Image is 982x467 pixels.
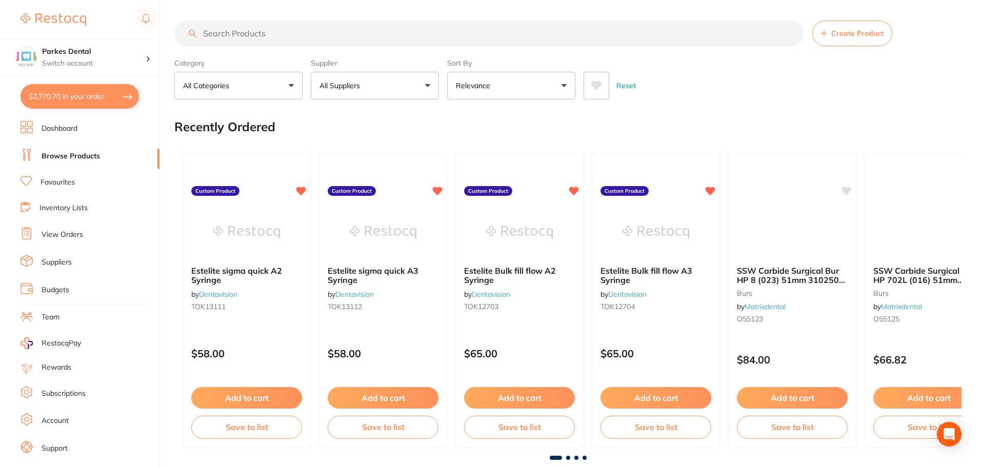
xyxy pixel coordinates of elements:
[183,80,233,91] p: All Categories
[464,186,512,196] label: Custom Product
[613,72,639,99] button: Reset
[759,207,826,258] img: SSW Carbide Surgical Bur HP 8 (023) 51mm 310250 (5) Sterile
[328,416,438,438] button: Save to list
[42,338,81,349] span: RestocqPay
[623,207,689,258] img: Estelite Bulk fill flow A3 Syringe
[464,302,575,311] small: TOK12703
[737,302,786,311] span: by
[447,58,575,68] label: Sort By
[464,416,575,438] button: Save to list
[737,354,848,366] p: $84.00
[174,21,804,46] input: Search Products
[174,120,275,134] h2: Recently Ordered
[472,290,510,299] a: Dentavision
[21,84,139,109] button: $2,770.70 in your order
[42,362,71,373] a: Rewards
[464,290,510,299] span: by
[895,207,962,258] img: SSW Carbide Surgical Bur HP 702L (016) 51mm 310253 (5) Sterile
[319,80,364,91] p: All Suppliers
[191,290,237,299] span: by
[174,72,303,99] button: All Categories
[600,387,711,409] button: Add to cart
[600,290,647,299] span: by
[42,416,69,426] a: Account
[199,290,237,299] a: Dentavision
[42,47,146,57] h4: Parkes Dental
[311,58,439,68] label: Supplier
[447,72,575,99] button: Relevance
[328,290,374,299] span: by
[21,8,86,31] a: Restocq Logo
[42,312,59,322] a: Team
[191,416,302,438] button: Save to list
[486,207,553,258] img: Estelite Bulk fill flow A2 Syringe
[16,47,36,68] img: Parkes Dental
[873,302,922,311] span: by
[191,186,239,196] label: Custom Product
[831,29,884,37] span: Create Product
[328,186,376,196] label: Custom Product
[464,266,575,285] b: Estelite Bulk fill flow A2 Syringe
[737,266,848,285] b: SSW Carbide Surgical Bur HP 8 (023) 51mm 310250 (5) Sterile
[464,348,575,359] p: $65.00
[42,443,68,454] a: Support
[328,302,438,311] small: TOK13112
[21,337,81,349] a: RestocqPay
[41,177,75,188] a: Favourites
[600,266,711,285] b: Estelite Bulk fill flow A3 Syringe
[335,290,374,299] a: Dentavision
[42,285,69,295] a: Budgets
[600,302,711,311] small: TOK12704
[600,348,711,359] p: $65.00
[191,266,302,285] b: Estelite sigma quick A2 Syringe
[737,387,848,409] button: Add to cart
[21,337,33,349] img: RestocqPay
[42,389,86,399] a: Subscriptions
[328,387,438,409] button: Add to cart
[174,58,303,68] label: Category
[21,13,86,26] img: Restocq Logo
[812,21,892,46] button: Create Product
[191,348,302,359] p: $58.00
[311,72,439,99] button: All Suppliers
[42,151,100,161] a: Browse Products
[464,387,575,409] button: Add to cart
[42,230,83,240] a: View Orders
[600,416,711,438] button: Save to list
[191,302,302,311] small: TOK13111
[737,416,848,438] button: Save to list
[42,58,146,69] p: Switch account
[328,348,438,359] p: $58.00
[881,302,922,311] a: Matrixdental
[737,315,848,323] small: O55123
[42,257,72,268] a: Suppliers
[39,203,88,213] a: Inventory Lists
[600,186,649,196] label: Custom Product
[328,266,438,285] b: Estelite sigma quick A3 Syringe
[42,124,77,134] a: Dashboard
[608,290,647,299] a: Dentavision
[937,422,961,446] div: Open Intercom Messenger
[745,302,786,311] a: Matrixdental
[191,387,302,409] button: Add to cart
[213,207,280,258] img: Estelite sigma quick A2 Syringe
[737,289,848,297] small: burs
[350,207,416,258] img: Estelite sigma quick A3 Syringe
[456,80,494,91] p: Relevance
